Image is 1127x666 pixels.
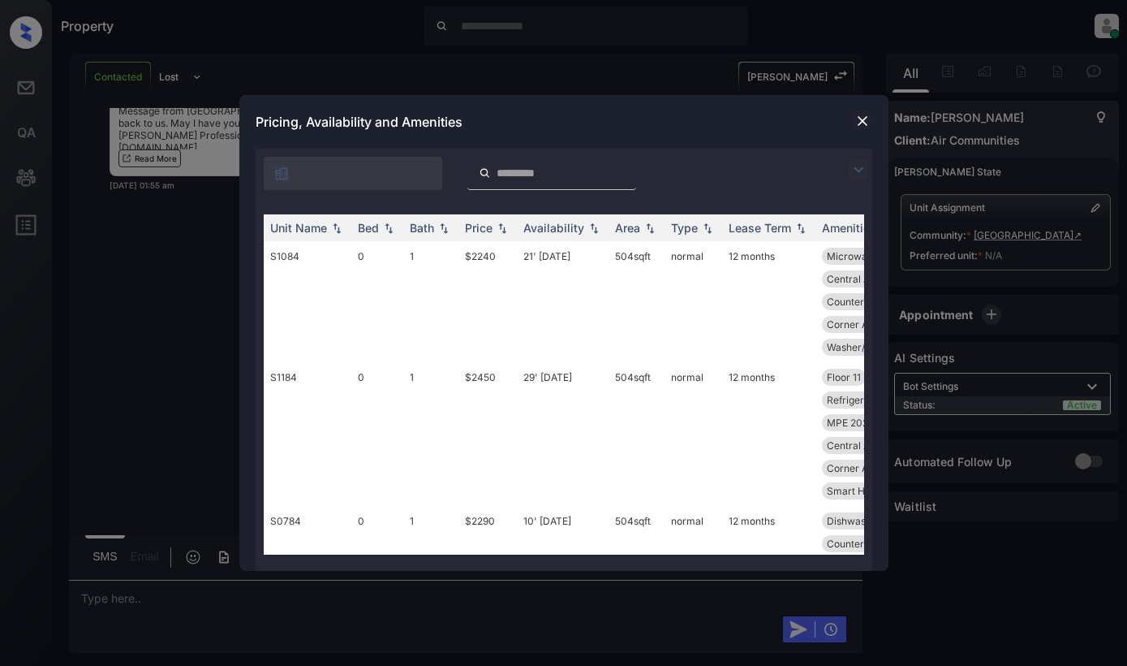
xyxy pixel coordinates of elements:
[351,241,403,362] td: 0
[273,166,290,182] img: icon-zuma
[827,371,861,383] span: Floor 11
[403,362,458,506] td: 1
[827,273,905,285] span: Central Air Con...
[609,506,665,650] td: 504 sqft
[822,221,876,235] div: Amenities
[722,506,815,650] td: 12 months
[827,296,910,308] span: Countertops Gra...
[827,439,905,452] span: Central Air Con...
[827,318,914,331] span: Corner Apartmen...
[403,506,458,650] td: 1
[665,362,722,506] td: normal
[665,506,722,650] td: normal
[722,362,815,506] td: 12 months
[523,221,584,235] div: Availability
[729,221,791,235] div: Lease Term
[827,250,879,262] span: Microwave
[465,221,493,235] div: Price
[494,223,510,234] img: sorting
[854,113,871,129] img: close
[351,362,403,506] td: 0
[458,362,517,506] td: $2450
[517,362,609,506] td: 29' [DATE]
[671,221,698,235] div: Type
[609,241,665,362] td: 504 sqft
[609,362,665,506] td: 504 sqft
[665,241,722,362] td: normal
[827,485,917,497] span: Smart Home Door...
[436,223,452,234] img: sorting
[351,506,403,650] td: 0
[410,221,434,235] div: Bath
[849,160,868,179] img: icon-zuma
[458,506,517,650] td: $2290
[358,221,379,235] div: Bed
[615,221,640,235] div: Area
[642,223,658,234] img: sorting
[264,362,351,506] td: S1184
[827,515,881,527] span: Dishwasher
[699,223,716,234] img: sorting
[722,241,815,362] td: 12 months
[586,223,602,234] img: sorting
[827,462,914,474] span: Corner Apartmen...
[517,506,609,650] td: 10' [DATE]
[264,241,351,362] td: S1084
[239,95,888,149] div: Pricing, Availability and Amenities
[827,417,920,429] span: MPE 2024 Cabana...
[458,241,517,362] td: $2240
[517,241,609,362] td: 21' [DATE]
[827,341,913,353] span: Washer/Dryer Eu...
[403,241,458,362] td: 1
[381,223,397,234] img: sorting
[270,221,327,235] div: Unit Name
[264,506,351,650] td: S0784
[479,166,491,180] img: icon-zuma
[827,394,904,406] span: Refrigerator Le...
[827,538,910,550] span: Countertops Gra...
[329,223,345,234] img: sorting
[793,223,809,234] img: sorting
